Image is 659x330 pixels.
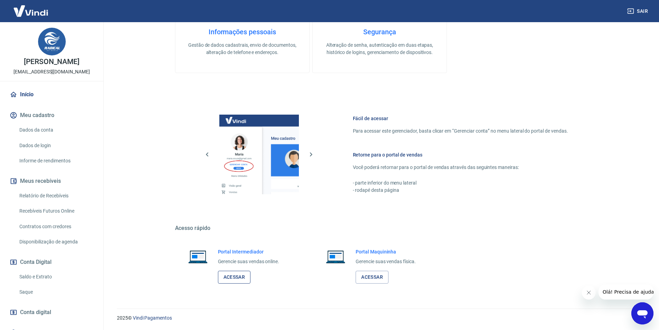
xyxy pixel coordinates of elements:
a: Acessar [218,271,251,284]
p: - rodapé desta página [353,187,568,194]
span: Olá! Precisa de ajuda? [4,5,58,10]
iframe: Mensagem da empresa [598,284,653,300]
a: Vindi Pagamentos [133,315,172,321]
h5: Acesso rápido [175,225,585,232]
img: Imagem de um notebook aberto [321,248,350,265]
p: Alteração de senha, autenticação em duas etapas, histórico de logins, gerenciamento de dispositivos. [324,42,436,56]
p: Gestão de dados cadastrais, envio de documentos, alteração de telefone e endereços. [186,42,298,56]
h6: Portal Intermediador [218,248,280,255]
button: Meu cadastro [8,108,95,123]
a: Contratos com credores [17,220,95,234]
img: Imagem de um notebook aberto [183,248,212,265]
h6: Portal Maquininha [356,248,416,255]
a: Relatório de Recebíveis [17,189,95,203]
button: Conta Digital [8,255,95,270]
h6: Retorne para o portal de vendas [353,151,568,158]
h4: Segurança [324,28,436,36]
a: Disponibilização de agenda [17,235,95,249]
a: Saque [17,285,95,299]
a: Dados da conta [17,123,95,137]
p: Gerencie suas vendas online. [218,258,280,265]
p: [EMAIL_ADDRESS][DOMAIN_NAME] [13,68,90,75]
iframe: Botão para abrir a janela de mensagens [631,302,653,324]
h6: Fácil de acessar [353,115,568,122]
a: Conta digital [8,305,95,320]
p: 2025 © [117,314,642,322]
iframe: Fechar mensagem [582,286,596,300]
img: Imagem da dashboard mostrando o botão de gerenciar conta na sidebar no lado esquerdo [219,115,299,194]
a: Saldo e Extrato [17,270,95,284]
p: - parte inferior do menu lateral [353,179,568,187]
span: Conta digital [20,307,51,317]
img: Vindi [8,0,53,21]
p: Para acessar este gerenciador, basta clicar em “Gerenciar conta” no menu lateral do portal de ven... [353,127,568,135]
img: 390d95a4-0b2f-43fe-8fa0-e43eda86bb40.jpeg [38,28,66,55]
a: Início [8,87,95,102]
button: Meus recebíveis [8,173,95,189]
a: Recebíveis Futuros Online [17,204,95,218]
p: Gerencie suas vendas física. [356,258,416,265]
a: Informe de rendimentos [17,154,95,168]
button: Sair [626,5,651,18]
p: Você poderá retornar para o portal de vendas através das seguintes maneiras: [353,164,568,171]
p: [PERSON_NAME] [24,58,79,65]
a: Acessar [356,271,388,284]
h4: Informações pessoais [186,28,298,36]
a: Dados de login [17,139,95,153]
